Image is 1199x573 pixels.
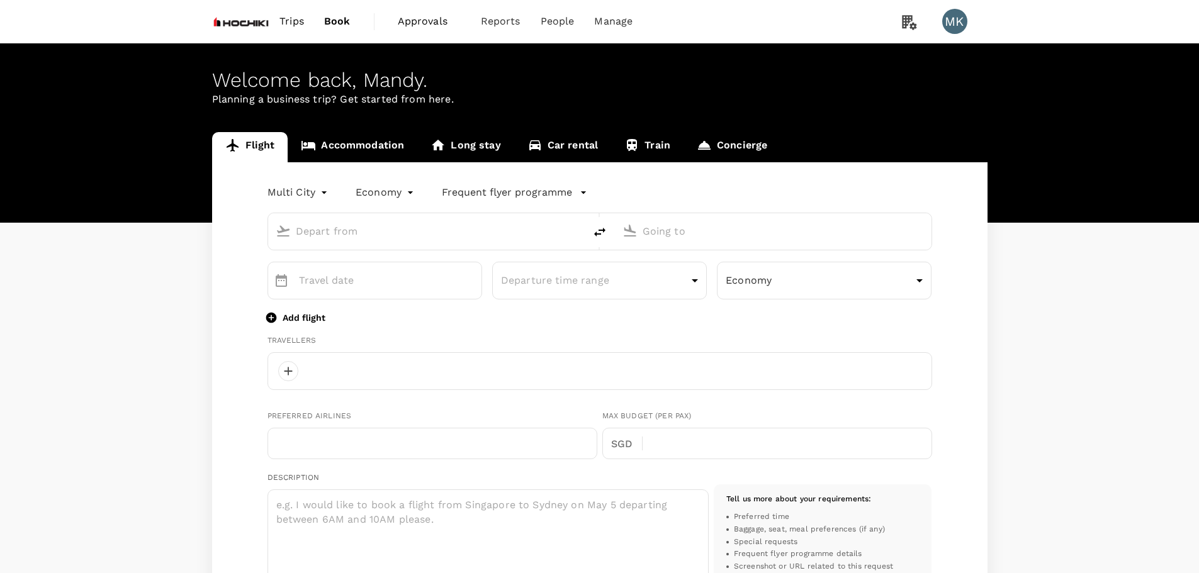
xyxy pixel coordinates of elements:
[514,132,612,162] a: Car rental
[717,265,932,296] div: Economy
[324,14,351,29] span: Book
[541,14,575,29] span: People
[602,410,932,423] div: Max Budget (per pax)
[923,230,925,232] button: Open
[269,268,294,293] button: Choose date
[417,132,514,162] a: Long stay
[212,8,270,35] img: Hochiki Asia Pacific Pte Ltd
[267,182,331,203] div: Multi City
[299,262,482,299] input: Travel date
[611,132,684,162] a: Train
[212,132,288,162] a: Flight
[398,14,461,29] span: Approvals
[611,437,642,452] p: SGD
[726,494,872,503] span: Tell us more about your requirements :
[283,311,325,324] p: Add flight
[442,185,572,200] p: Frequent flyer programme
[734,548,862,560] span: Frequent flyer programme details
[492,264,707,296] div: Departure time range
[267,335,932,347] div: Travellers
[356,182,417,203] div: Economy
[296,221,558,241] input: Depart from
[734,511,789,523] span: Preferred time
[481,14,521,29] span: Reports
[267,410,597,423] div: Preferred Airlines
[212,69,988,92] div: Welcome back , Mandy .
[734,523,885,536] span: Baggage, seat, meal preferences (if any)
[585,217,615,247] button: delete
[267,473,320,482] span: Description
[684,132,780,162] a: Concierge
[576,230,578,232] button: Open
[279,14,304,29] span: Trips
[288,132,417,162] a: Accommodation
[212,92,988,107] p: Planning a business trip? Get started from here.
[594,14,633,29] span: Manage
[267,311,325,324] button: Add flight
[643,221,905,241] input: Going to
[442,185,587,200] button: Frequent flyer programme
[942,9,967,34] div: MK
[501,273,687,288] p: Departure time range
[734,560,893,573] span: Screenshot or URL related to this request
[734,536,797,548] span: Special requests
